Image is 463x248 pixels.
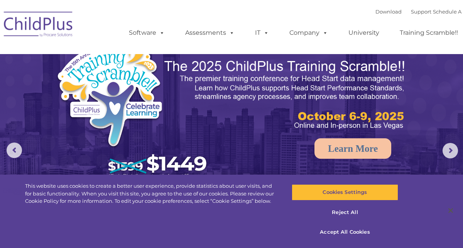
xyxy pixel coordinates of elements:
[341,25,387,41] a: University
[375,8,402,15] a: Download
[247,25,277,41] a: IT
[25,182,278,205] div: This website uses cookies to create a better user experience, provide statistics about user visit...
[292,224,398,240] button: Accept All Cookies
[411,8,431,15] a: Support
[314,138,391,159] a: Learn More
[177,25,242,41] a: Assessments
[103,83,136,88] span: Phone number
[103,51,127,57] span: Last name
[121,25,172,41] a: Software
[292,184,398,200] button: Cookies Settings
[292,204,398,221] button: Reject All
[282,25,336,41] a: Company
[442,202,459,219] button: Close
